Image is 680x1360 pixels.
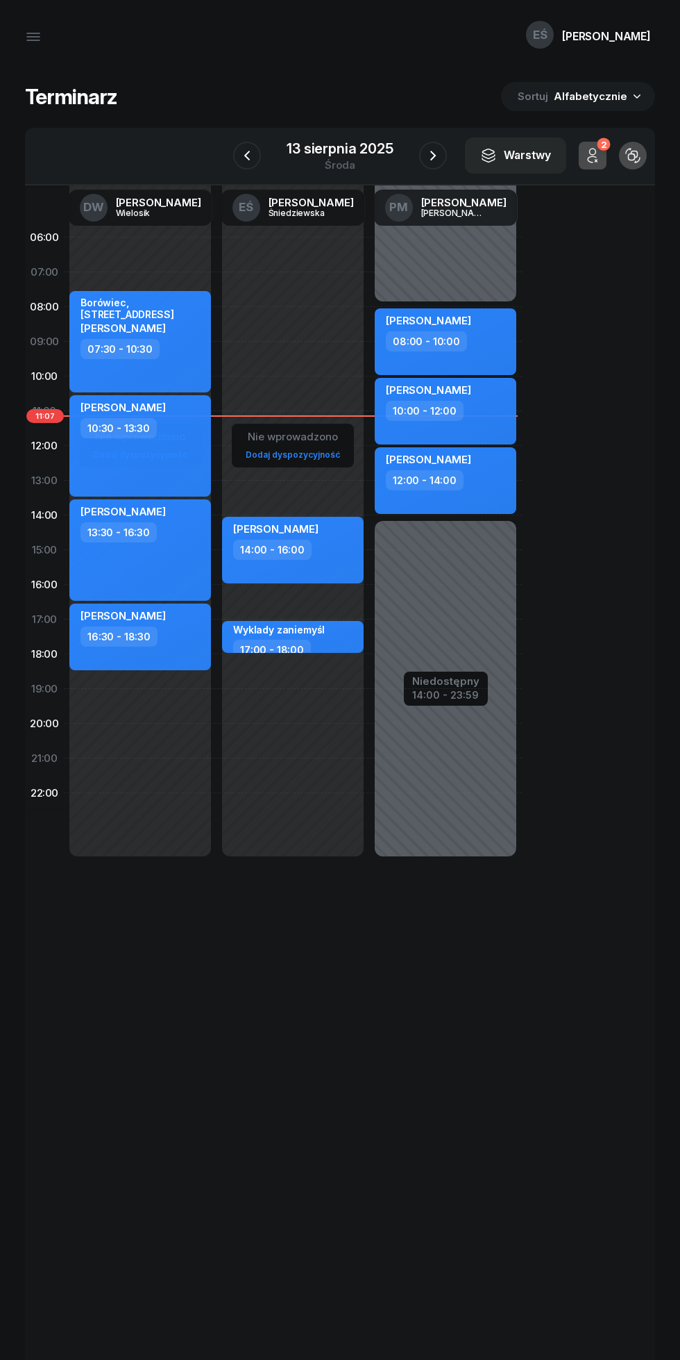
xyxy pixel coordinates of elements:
[116,208,182,217] div: Wielosik
[80,401,166,414] span: [PERSON_NAME]
[25,602,64,637] div: 17:00
[518,88,551,106] span: Sortuj
[386,314,471,327] span: [PERSON_NAME]
[386,401,464,421] div: 10:00 - 12:00
[233,522,318,536] span: [PERSON_NAME]
[25,220,64,255] div: 06:00
[465,138,566,174] button: Warstwy
[116,197,201,208] div: [PERSON_NAME]
[25,359,64,394] div: 10:00
[25,84,117,109] h1: Terminarz
[80,297,203,320] div: Borówiec, [STREET_ADDRESS]
[83,201,104,213] span: DW
[25,706,64,741] div: 20:00
[269,197,354,208] div: [PERSON_NAME]
[421,208,488,217] div: [PERSON_NAME]
[412,686,479,701] div: 14:00 - 23:59
[233,624,325,636] div: Wyklady zaniemyśl
[25,324,64,359] div: 09:00
[562,31,651,42] div: [PERSON_NAME]
[554,90,627,103] span: Alfabetycznie
[501,82,655,111] button: Sortuj Alfabetycznie
[25,567,64,602] div: 16:00
[386,383,471,397] span: [PERSON_NAME]
[386,470,464,490] div: 12:00 - 14:00
[221,190,365,226] a: EŚ[PERSON_NAME]Śniedziewska
[25,290,64,324] div: 08:00
[25,533,64,567] div: 15:00
[240,447,346,463] a: Dodaj dyspozycyjność
[25,741,64,776] div: 21:00
[25,672,64,706] div: 19:00
[80,505,166,518] span: [PERSON_NAME]
[25,463,64,498] div: 13:00
[233,640,311,660] div: 17:00 - 18:00
[25,776,64,811] div: 22:00
[26,409,64,423] span: 11:07
[412,673,479,704] button: Niedostępny14:00 - 23:59
[25,255,64,290] div: 07:00
[80,339,160,359] div: 07:30 - 10:30
[233,540,312,560] div: 14:00 - 16:00
[25,394,64,429] div: 11:00
[80,627,158,647] div: 16:30 - 18:30
[25,498,64,533] div: 14:00
[239,201,253,213] span: EŚ
[80,522,157,542] div: 13:30 - 16:30
[374,190,518,226] a: PM[PERSON_NAME][PERSON_NAME]
[25,429,64,463] div: 12:00
[389,201,408,213] span: PM
[80,322,166,335] span: [PERSON_NAME]
[412,676,479,686] div: Niedostępny
[240,425,346,466] button: Nie wprowadzonoDodaj dyspozycyjność
[69,190,212,226] a: DW[PERSON_NAME]Wielosik
[25,637,64,672] div: 18:00
[386,453,471,466] span: [PERSON_NAME]
[80,418,157,438] div: 10:30 - 13:30
[421,197,507,208] div: [PERSON_NAME]
[386,331,467,351] div: 08:00 - 10:00
[597,138,610,151] div: 2
[240,428,346,446] div: Nie wprowadzono
[269,208,335,217] div: Śniedziewska
[287,160,393,170] div: środa
[80,609,166,622] span: [PERSON_NAME]
[579,142,606,169] button: 2
[480,147,551,165] div: Warstwy
[287,142,393,156] div: 13 sierpnia 2025
[533,29,547,41] span: EŚ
